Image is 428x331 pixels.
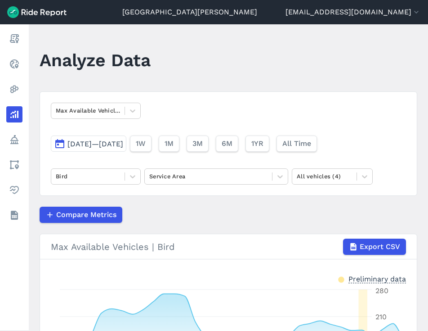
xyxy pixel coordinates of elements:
[165,138,174,149] span: 1M
[348,274,406,283] div: Preliminary data
[375,313,387,321] tspan: 210
[136,138,146,149] span: 1W
[375,286,388,295] tspan: 280
[122,7,257,18] a: [GEOGRAPHIC_DATA][PERSON_NAME]
[6,131,22,148] a: Policy
[187,136,209,152] button: 3M
[6,81,22,97] a: Heatmaps
[285,7,421,18] button: [EMAIL_ADDRESS][DOMAIN_NAME]
[40,48,151,73] h1: Analyze Data
[6,182,22,198] a: Health
[40,207,122,223] button: Compare Metrics
[56,209,116,220] span: Compare Metrics
[7,6,67,18] img: Ride Report
[222,138,232,149] span: 6M
[245,136,269,152] button: 1YR
[6,56,22,72] a: Realtime
[276,136,317,152] button: All Time
[282,138,311,149] span: All Time
[51,136,126,152] button: [DATE]—[DATE]
[67,140,123,148] span: [DATE]—[DATE]
[6,207,22,223] a: Datasets
[343,239,406,255] button: Export CSV
[216,136,238,152] button: 6M
[51,239,406,255] div: Max Available Vehicles | Bird
[6,106,22,122] a: Analyze
[159,136,179,152] button: 1M
[360,241,400,252] span: Export CSV
[6,31,22,47] a: Report
[6,157,22,173] a: Areas
[130,136,152,152] button: 1W
[192,138,203,149] span: 3M
[251,138,263,149] span: 1YR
